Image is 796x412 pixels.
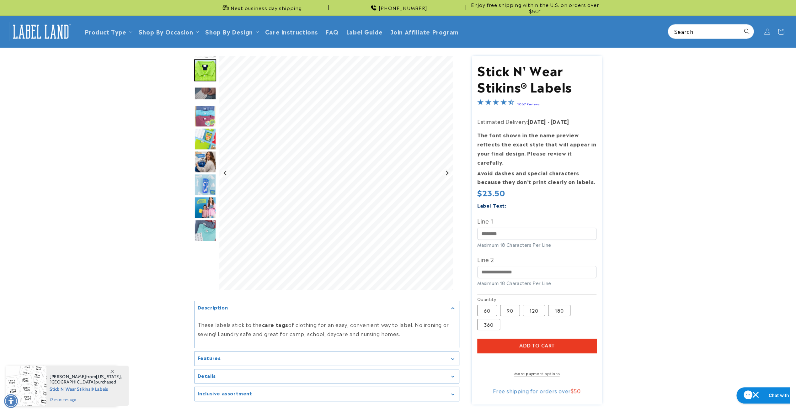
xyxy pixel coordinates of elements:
p: These labels stick to the of clothing for an easy, convenient way to label. No ironing or sewing!... [198,320,456,338]
span: [GEOGRAPHIC_DATA] [50,379,95,385]
a: FAQ [322,24,342,39]
span: 12 minutes ago [50,397,122,403]
div: Go to slide 3 [194,82,216,104]
span: Care instructions [265,28,318,35]
media-gallery: Gallery Viewer [194,56,459,401]
h2: Description [198,304,228,310]
span: [PERSON_NAME] [50,374,86,379]
strong: - [548,118,550,125]
label: Line 1 [477,216,596,226]
img: Stick N' Wear® Labels - Label Land [194,60,216,82]
span: Next business day shipping [231,5,302,11]
div: Go to slide 7 [194,174,216,196]
div: Maximum 18 Characters Per Line [477,280,596,286]
div: Go to slide 4 [194,105,216,127]
a: Shop By Design [205,27,253,36]
label: 60 [477,305,497,316]
span: $ [571,387,574,394]
strong: [DATE] [528,118,546,125]
label: 90 [500,305,520,316]
h2: Inclusive assortment [198,390,252,396]
iframe: Gorgias live chat messenger [733,385,790,406]
a: Label Land [7,19,75,44]
span: Stick N' Wear Stikins® Labels [50,385,122,393]
p: Estimated Delivery: [477,117,596,126]
img: Label Land [9,22,72,41]
label: Line 2 [477,254,596,264]
button: Next slide [442,169,451,177]
div: Go to slide 8 [194,197,216,219]
div: Go to slide 2 [194,60,216,82]
span: $23.50 [477,188,505,198]
span: [US_STATE] [96,374,121,379]
strong: [DATE] [551,118,569,125]
span: Label Guide [346,28,383,35]
legend: Quantity [477,296,497,302]
div: Maximum 18 Characters Per Line [477,241,596,248]
h2: Features [198,355,221,361]
div: Go to slide 6 [194,151,216,173]
a: Label Guide [342,24,387,39]
h1: Chat with us [35,7,62,13]
label: 180 [548,305,570,316]
button: Previous slide [221,169,230,177]
summary: Product Type [81,24,135,39]
a: Product Type [85,27,126,36]
a: Care instructions [261,24,322,39]
summary: Description [195,301,459,315]
strong: The font shown in the name preview reflects the exact style that will appear in your final design... [477,131,596,166]
button: Open gorgias live chat [3,2,69,18]
strong: Avoid dashes and special characters because they don’t print clearly on labels. [477,169,595,186]
label: 360 [477,319,500,330]
h1: Stick N' Wear Stikins® Labels [477,62,596,94]
div: Accessibility Menu [4,394,18,408]
a: Join Affiliate Program [386,24,462,39]
span: 4.7-star overall rating [477,100,514,107]
summary: Shop By Design [201,24,261,39]
a: 1067 Reviews [517,102,539,106]
span: 50 [574,387,580,394]
h2: Details [198,372,216,379]
summary: Features [195,351,459,366]
img: null [194,87,216,100]
button: Search [740,24,754,38]
span: Shop By Occasion [139,28,193,35]
div: Go to slide 1 [194,37,216,59]
span: Join Affiliate Program [390,28,458,35]
div: Go to slide 9 [194,220,216,242]
a: More payment options [477,370,596,376]
summary: Shop By Occasion [135,24,202,39]
div: Free shipping for orders over [477,388,596,394]
label: 120 [523,305,545,316]
span: from , purchased [50,374,122,385]
label: Label Text: [477,202,506,209]
summary: Details [195,369,459,383]
img: null [194,37,216,59]
button: Add to cart [477,339,596,353]
span: Add to cart [519,343,555,349]
strong: care tags [262,321,288,328]
div: Go to slide 5 [194,128,216,150]
span: [PHONE_NUMBER] [379,5,427,11]
span: FAQ [325,28,339,35]
summary: Inclusive assortment [195,387,459,401]
span: Enjoy free shipping within the U.S. on orders over $50* [468,2,602,14]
